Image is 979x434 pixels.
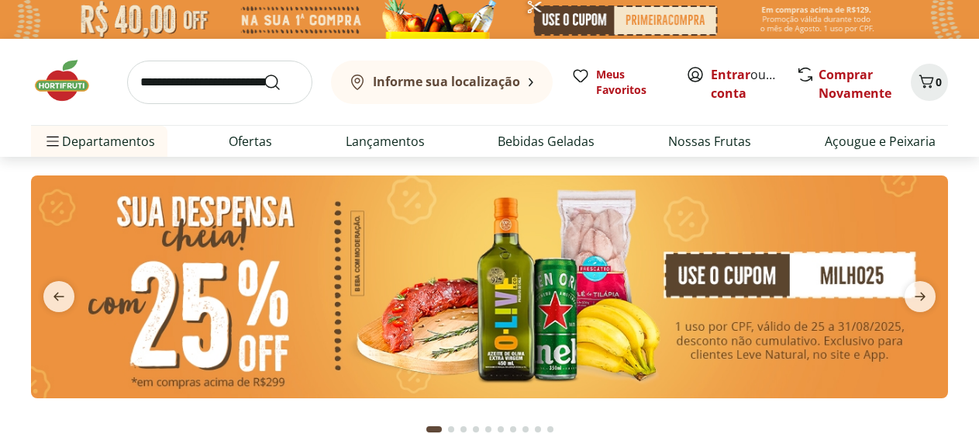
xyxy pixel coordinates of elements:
[819,66,891,102] a: Comprar Novamente
[31,175,948,398] img: cupom
[31,57,109,104] img: Hortifruti
[825,132,936,151] a: Açougue e Peixaria
[892,281,948,312] button: next
[373,73,520,90] b: Informe sua localização
[711,66,750,83] a: Entrar
[668,132,751,151] a: Nossas Frutas
[127,61,312,104] input: search
[346,132,425,151] a: Lançamentos
[498,132,595,151] a: Bebidas Geladas
[43,123,62,160] button: Menu
[43,123,155,160] span: Departamentos
[571,67,667,98] a: Meus Favoritos
[936,75,942,89] span: 0
[229,132,272,151] a: Ofertas
[263,73,300,92] button: Submit Search
[331,61,553,104] button: Informe sua localização
[596,67,667,98] span: Meus Favoritos
[911,64,948,101] button: Carrinho
[711,65,780,102] span: ou
[711,66,796,102] a: Criar conta
[31,281,87,312] button: previous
